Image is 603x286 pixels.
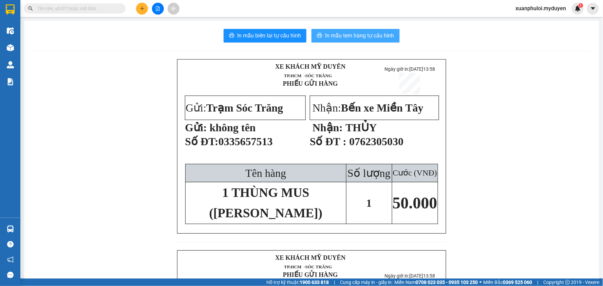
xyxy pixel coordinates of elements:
[7,61,14,68] img: warehouse-icon
[7,44,14,51] img: warehouse-icon
[237,31,301,40] span: In mẫu biên lai tự cấu hình
[313,121,343,134] strong: Nhận:
[409,273,435,279] span: [DATE]
[310,135,346,148] strong: Số ĐT :
[366,197,372,209] span: 1
[96,48,185,58] span: Phòng vé số 16, 395 Kinh [PERSON_NAME], [GEOGRAPHIC_DATA]
[510,4,572,13] span: xuanphuloi.myduyen
[136,3,148,15] button: plus
[275,254,346,261] strong: XE KHÁCH MỸ DUYÊN
[393,194,437,212] span: 50.000
[7,48,58,53] span: 38 [PERSON_NAME], P 3
[341,102,423,114] span: Bến xe Miền Tây
[340,279,393,286] span: Cung cấp máy in - giấy in:
[416,280,478,285] strong: 0708 023 035 - 0935 103 250
[27,39,72,47] span: Trạm Sóc Trăng
[284,264,332,269] span: TP.HCM -SÓC TRĂNG
[538,279,539,286] span: |
[317,33,322,39] span: printer
[393,168,437,177] span: Cước (VNĐ)
[152,3,164,15] button: file-add
[565,280,570,285] span: copyright
[7,39,72,47] span: VP gửi:
[313,102,423,114] span: Nhận:
[423,273,435,279] span: 13:58
[69,14,117,19] span: TP.HCM -SÓC TRĂNG
[580,3,582,8] span: 1
[380,66,440,72] p: Ngày giờ in:
[349,135,403,148] span: 0762305030
[185,135,219,148] span: Số ĐT:
[140,6,145,11] span: plus
[6,4,15,15] img: logo-vxr
[171,6,176,11] span: aim
[409,66,435,72] span: [DATE]
[503,280,532,285] strong: 0369 525 060
[37,5,117,12] input: Tìm tên, số ĐT hoặc mã đơn
[484,279,532,286] span: Miền Bắc
[229,33,234,39] span: printer
[224,29,306,43] button: printerIn mẫu biên lai tự cấu hình
[334,279,335,286] span: |
[312,29,400,43] button: printerIn mẫu tem hàng tự cấu hình
[380,273,440,279] p: Ngày giờ in:
[347,167,391,179] span: Số lượng
[283,271,338,278] strong: PHIẾU GỬI HÀNG
[575,5,581,12] img: icon-new-feature
[168,3,180,15] button: aim
[96,39,169,46] span: VP nhận:
[245,167,286,179] span: Tên hàng
[423,66,435,72] span: 13:58
[266,279,329,286] span: Hỗ trợ kỹ thuật:
[395,279,478,286] span: Miền Nam
[155,6,160,11] span: file-add
[206,102,283,114] span: Trạm Sóc Trăng
[185,121,207,134] strong: Gửi:
[7,256,14,263] span: notification
[590,5,596,12] span: caret-down
[210,121,256,134] span: không tên
[300,280,329,285] strong: 1900 633 818
[209,186,322,220] span: 1 THÙNG MUS ([PERSON_NAME])
[345,121,377,134] span: THỦY
[283,80,338,87] strong: PHIẾU GỬI HÀNG
[7,78,14,85] img: solution-icon
[275,63,346,70] strong: XE KHÁCH MỸ DUYÊN
[579,3,583,8] sup: 1
[68,21,123,28] strong: PHIẾU GỬI HÀNG
[480,281,482,284] span: ⚪️
[7,241,14,248] span: question-circle
[28,6,33,11] span: search
[7,27,14,34] img: warehouse-icon
[219,135,273,148] span: 0335657513
[7,225,14,233] img: warehouse-icon
[325,31,394,40] span: In mẫu tem hàng tự cấu hình
[7,272,14,278] span: message
[587,3,599,15] button: caret-down
[186,102,283,114] span: Gửi:
[60,4,131,11] strong: XE KHÁCH MỸ DUYÊN
[284,73,332,78] span: TP.HCM -SÓC TRĂNG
